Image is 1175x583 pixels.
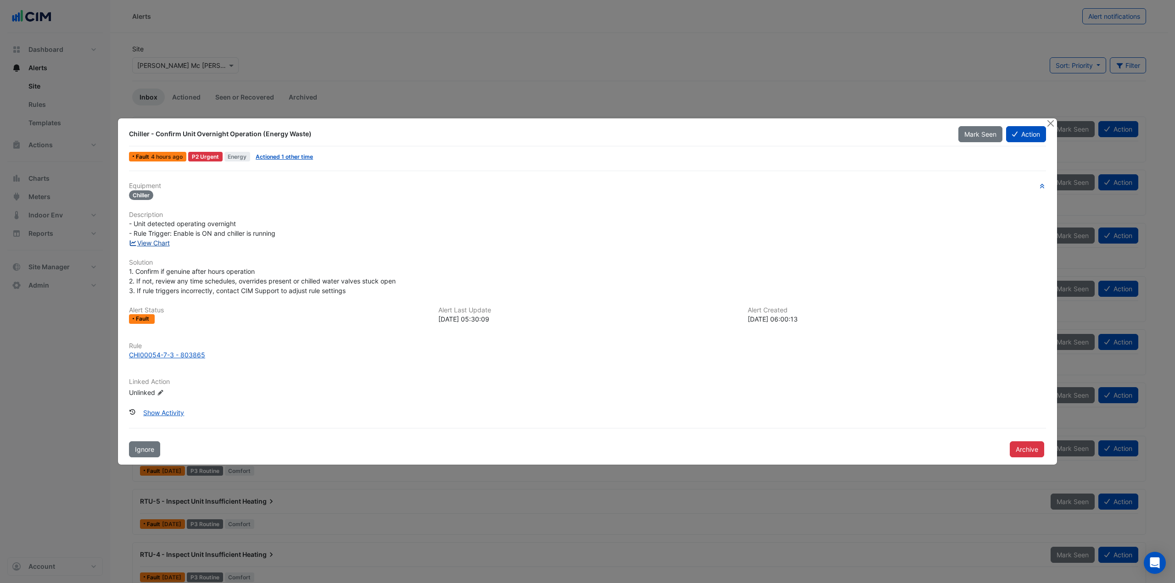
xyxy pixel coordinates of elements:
h6: Alert Created [748,306,1046,314]
a: Actioned 1 other time [256,153,313,160]
h6: Alert Status [129,306,427,314]
span: Fault [136,154,151,160]
div: Unlinked [129,387,239,397]
span: Ignore [135,445,154,453]
a: CHI00054-7-3 - 803865 [129,350,1046,360]
h6: Linked Action [129,378,1046,386]
button: Archive [1010,441,1044,457]
button: Show Activity [137,405,190,421]
span: Chiller [129,190,153,200]
span: Energy [224,152,251,161]
h6: Solution [129,259,1046,267]
span: - Unit detected operating overnight - Rule Trigger: Enable is ON and chiller is running [129,220,275,237]
h6: Description [129,211,1046,219]
span: Mark Seen [964,130,996,138]
span: Fault [136,316,151,322]
button: Close [1046,118,1055,128]
h6: Rule [129,342,1046,350]
h6: Equipment [129,182,1046,190]
button: Ignore [129,441,160,457]
div: Chiller - Confirm Unit Overnight Operation (Energy Waste) [129,129,947,139]
h6: Alert Last Update [438,306,737,314]
div: CHI00054-7-3 - 803865 [129,350,205,360]
div: [DATE] 05:30:09 [438,314,737,324]
div: Open Intercom Messenger [1144,552,1166,574]
a: View Chart [129,239,170,247]
span: 1. Confirm if genuine after hours operation 2. If not, review any time schedules, overrides prese... [129,267,396,294]
div: [DATE] 06:00:13 [748,314,1046,324]
span: Wed 24-Sep-2025 11:30 IST [151,153,183,160]
div: P2 Urgent [188,152,223,161]
button: Mark Seen [958,126,1002,142]
fa-icon: Edit Linked Action [157,389,164,396]
button: Action [1006,126,1046,142]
